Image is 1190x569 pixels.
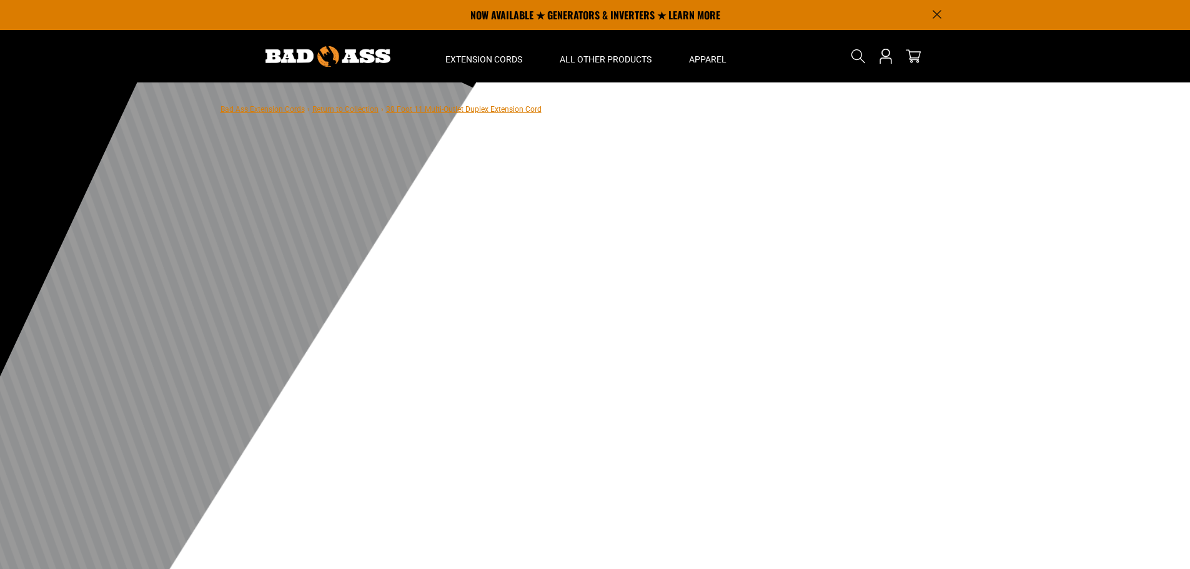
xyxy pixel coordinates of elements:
[265,46,390,67] img: Bad Ass Extension Cords
[670,30,745,82] summary: Apparel
[560,54,652,65] span: All Other Products
[541,30,670,82] summary: All Other Products
[848,46,868,66] summary: Search
[307,105,310,114] span: ›
[312,105,379,114] a: Return to Collection
[445,54,522,65] span: Extension Cords
[221,101,542,116] nav: breadcrumbs
[221,105,305,114] a: Bad Ass Extension Cords
[386,105,542,114] span: 30 Foot 11 Multi-Outlet Duplex Extension Cord
[427,30,541,82] summary: Extension Cords
[381,105,384,114] span: ›
[689,54,726,65] span: Apparel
